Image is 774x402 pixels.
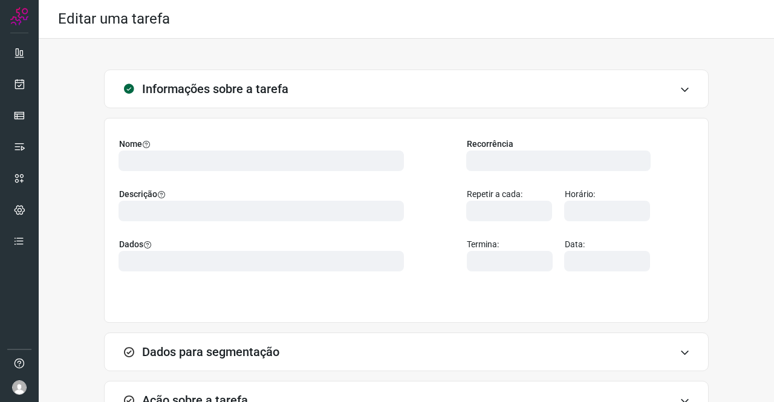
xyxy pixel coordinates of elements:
[142,345,279,359] h3: Dados para segmentação
[565,238,653,251] label: Data:
[119,188,406,201] label: Descrição
[142,82,288,96] h3: Informações sobre a tarefa
[10,7,28,25] img: Logo
[12,380,27,395] img: avatar-user-boy.jpg
[565,188,653,201] label: Horário:
[119,238,406,251] label: Dados
[467,238,555,251] label: Termina:
[119,138,406,151] label: Nome
[58,10,170,28] h2: Editar uma tarefa
[467,138,653,151] label: Recorrência
[467,188,555,201] label: Repetir a cada:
